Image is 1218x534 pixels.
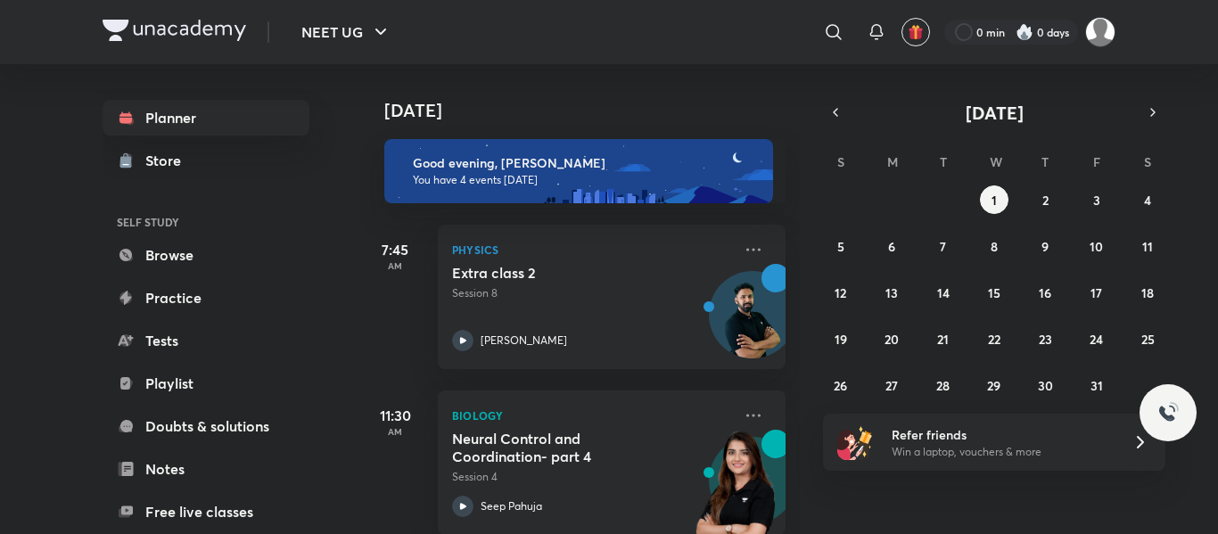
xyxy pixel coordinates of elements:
[384,139,773,203] img: evening
[103,366,309,401] a: Playlist
[1031,325,1059,353] button: October 23, 2025
[980,278,1008,307] button: October 15, 2025
[835,331,847,348] abbr: October 19, 2025
[937,284,950,301] abbr: October 14, 2025
[1082,278,1111,307] button: October 17, 2025
[1090,331,1103,348] abbr: October 24, 2025
[877,371,906,399] button: October 27, 2025
[980,325,1008,353] button: October 22, 2025
[103,451,309,487] a: Notes
[103,20,246,41] img: Company Logo
[1016,23,1033,41] img: streak
[481,498,542,514] p: Seep Pahuja
[452,405,732,426] p: Biology
[991,238,998,255] abbr: October 8, 2025
[901,18,930,46] button: avatar
[940,238,946,255] abbr: October 7, 2025
[827,232,855,260] button: October 5, 2025
[145,150,192,171] div: Store
[1038,377,1053,394] abbr: October 30, 2025
[835,284,846,301] abbr: October 12, 2025
[103,494,309,530] a: Free live classes
[413,155,757,171] h6: Good evening, [PERSON_NAME]
[384,100,803,121] h4: [DATE]
[966,101,1024,125] span: [DATE]
[980,185,1008,214] button: October 1, 2025
[103,408,309,444] a: Doubts & solutions
[892,425,1111,444] h6: Refer friends
[1042,192,1049,209] abbr: October 2, 2025
[103,100,309,136] a: Planner
[987,377,1000,394] abbr: October 29, 2025
[452,469,732,485] p: Session 4
[481,333,567,349] p: [PERSON_NAME]
[980,232,1008,260] button: October 8, 2025
[1039,284,1051,301] abbr: October 16, 2025
[1085,17,1115,47] img: Amisha Rani
[877,232,906,260] button: October 6, 2025
[103,207,309,237] h6: SELF STUDY
[1133,325,1162,353] button: October 25, 2025
[359,405,431,426] h5: 11:30
[848,100,1140,125] button: [DATE]
[892,444,1111,460] p: Win a laptop, vouchers & more
[452,264,674,282] h5: Extra class 2
[1031,185,1059,214] button: October 2, 2025
[837,153,844,170] abbr: Sunday
[103,20,246,45] a: Company Logo
[937,331,949,348] abbr: October 21, 2025
[359,239,431,260] h5: 7:45
[980,371,1008,399] button: October 29, 2025
[887,153,898,170] abbr: Monday
[827,278,855,307] button: October 12, 2025
[1144,192,1151,209] abbr: October 4, 2025
[990,153,1002,170] abbr: Wednesday
[988,331,1000,348] abbr: October 22, 2025
[940,153,947,170] abbr: Tuesday
[837,238,844,255] abbr: October 5, 2025
[103,143,309,178] a: Store
[1157,402,1179,423] img: ttu
[1031,371,1059,399] button: October 30, 2025
[103,323,309,358] a: Tests
[103,237,309,273] a: Browse
[1082,232,1111,260] button: October 10, 2025
[103,280,309,316] a: Practice
[1090,377,1103,394] abbr: October 31, 2025
[1090,238,1103,255] abbr: October 10, 2025
[452,239,732,260] p: Physics
[834,377,847,394] abbr: October 26, 2025
[885,331,899,348] abbr: October 20, 2025
[827,371,855,399] button: October 26, 2025
[1141,331,1155,348] abbr: October 25, 2025
[929,232,958,260] button: October 7, 2025
[291,14,402,50] button: NEET UG
[885,377,898,394] abbr: October 27, 2025
[1041,238,1049,255] abbr: October 9, 2025
[992,192,997,209] abbr: October 1, 2025
[359,260,431,271] p: AM
[1082,185,1111,214] button: October 3, 2025
[452,285,732,301] p: Session 8
[1142,238,1153,255] abbr: October 11, 2025
[1031,278,1059,307] button: October 16, 2025
[1039,331,1052,348] abbr: October 23, 2025
[936,377,950,394] abbr: October 28, 2025
[929,371,958,399] button: October 28, 2025
[1082,371,1111,399] button: October 31, 2025
[827,325,855,353] button: October 19, 2025
[888,238,895,255] abbr: October 6, 2025
[908,24,924,40] img: avatar
[1133,278,1162,307] button: October 18, 2025
[1093,192,1100,209] abbr: October 3, 2025
[1133,185,1162,214] button: October 4, 2025
[885,284,898,301] abbr: October 13, 2025
[1133,232,1162,260] button: October 11, 2025
[359,426,431,437] p: AM
[837,424,873,460] img: referral
[929,325,958,353] button: October 21, 2025
[1141,284,1154,301] abbr: October 18, 2025
[1144,153,1151,170] abbr: Saturday
[1031,232,1059,260] button: October 9, 2025
[1041,153,1049,170] abbr: Thursday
